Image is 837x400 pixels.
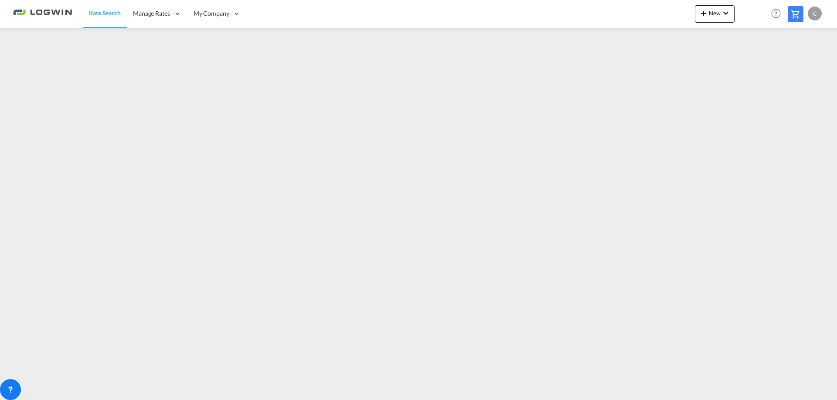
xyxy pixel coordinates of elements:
[13,4,72,24] img: 2761ae10d95411efa20a1f5e0282d2d7.png
[133,9,170,18] span: Manage Rates
[695,5,735,23] button: icon-plus 400-fgNewicon-chevron-down
[721,8,731,18] md-icon: icon-chevron-down
[808,7,822,20] div: C
[769,6,788,22] div: Help
[698,8,709,18] md-icon: icon-plus 400-fg
[769,6,783,21] span: Help
[89,9,121,17] span: Rate Search
[194,9,229,18] span: My Company
[698,10,731,17] span: New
